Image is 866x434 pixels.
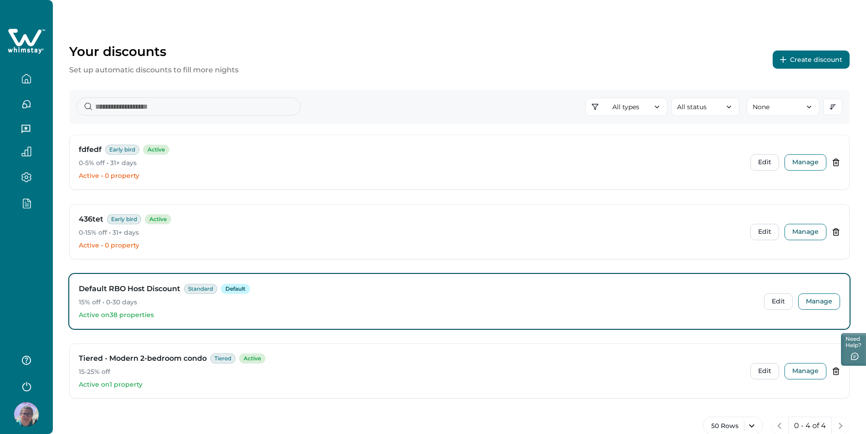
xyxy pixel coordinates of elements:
span: Early bird [107,214,141,224]
h3: 436tet [79,214,103,225]
h3: Tiered - Modern 2-bedroom condo [79,353,207,364]
p: 15% off • 0-30 days [79,298,757,307]
button: Edit [750,363,779,379]
p: 0 - 4 of 4 [794,421,826,430]
p: 15-25% off [79,368,743,377]
button: Edit [750,224,779,240]
span: Active [145,214,171,224]
p: 0-5% off • 31+ days [79,159,743,168]
span: Default [221,284,250,294]
span: Early bird [105,145,139,155]
button: Create discount [773,50,850,69]
img: Whimstay Host [14,402,39,427]
p: Active • 0 property [79,241,743,250]
p: Your discounts [69,44,239,59]
button: Edit [764,293,793,310]
button: Manage [784,363,826,379]
button: Manage [784,154,826,171]
span: Active [143,145,169,155]
button: Manage [798,293,840,310]
p: Active on 1 property [79,380,743,389]
span: Active [239,353,265,363]
h3: Default RBO Host Discount [79,283,180,294]
p: Active • 0 property [79,172,743,181]
button: Edit [750,154,779,171]
span: Tiered [210,353,235,363]
span: Standard [184,284,217,294]
p: Active on 38 properties [79,311,757,320]
p: 0-15% off • 31+ days [79,228,743,237]
p: Set up automatic discounts to fill more nights [69,65,239,76]
h3: fdfedf [79,144,102,155]
button: Manage [784,224,826,240]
